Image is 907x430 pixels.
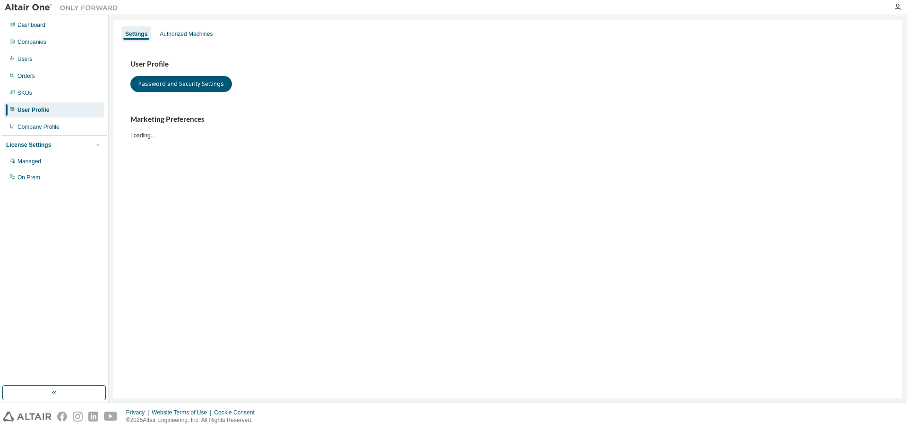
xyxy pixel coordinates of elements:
[17,158,41,165] div: Managed
[160,30,213,38] div: Authorized Machines
[17,174,40,181] div: On Prem
[17,55,32,63] div: Users
[17,38,46,46] div: Companies
[126,409,152,416] div: Privacy
[73,412,83,422] img: instagram.svg
[5,3,123,12] img: Altair One
[126,416,260,424] p: © 2025 Altair Engineering, Inc. All Rights Reserved.
[130,115,885,124] h3: Marketing Preferences
[130,76,232,92] button: Password and Security Settings
[214,409,260,416] div: Cookie Consent
[17,106,49,114] div: User Profile
[130,59,885,69] h3: User Profile
[6,141,51,149] div: License Settings
[57,412,67,422] img: facebook.svg
[17,72,35,80] div: Orders
[125,30,147,38] div: Settings
[17,123,60,131] div: Company Profile
[88,412,98,422] img: linkedin.svg
[104,412,118,422] img: youtube.svg
[17,89,32,97] div: SKUs
[3,412,51,422] img: altair_logo.svg
[152,409,214,416] div: Website Terms of Use
[130,115,885,139] div: Loading...
[17,21,45,29] div: Dashboard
